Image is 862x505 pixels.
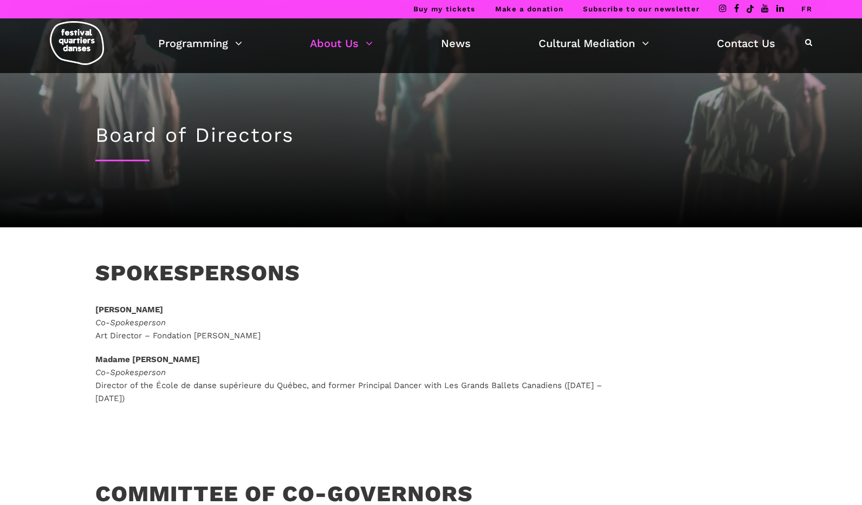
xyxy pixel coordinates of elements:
[539,34,649,53] a: Cultural Mediation
[495,5,564,13] a: Make a donation
[801,5,812,13] a: FR
[413,5,476,13] a: Buy my tickets
[95,353,628,405] p: Director of the École de danse supérieure du Québec, and former Principal Dancer with Les Grands ...
[50,21,104,65] img: logo-fqd-med
[95,305,163,314] strong: [PERSON_NAME]
[717,34,775,53] a: Contact Us
[95,318,166,327] em: Co-Spokesperson
[583,5,699,13] a: Subscribe to our newsletter
[310,34,373,53] a: About Us
[158,34,242,53] a: Programming
[441,34,471,53] a: News
[95,123,767,147] h1: Board of Directors
[95,303,628,342] p: Art Director – Fondation [PERSON_NAME]
[95,355,200,364] strong: Madame [PERSON_NAME]
[95,368,166,377] em: Co-Spokesperson
[95,260,300,287] h3: Spokespersons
